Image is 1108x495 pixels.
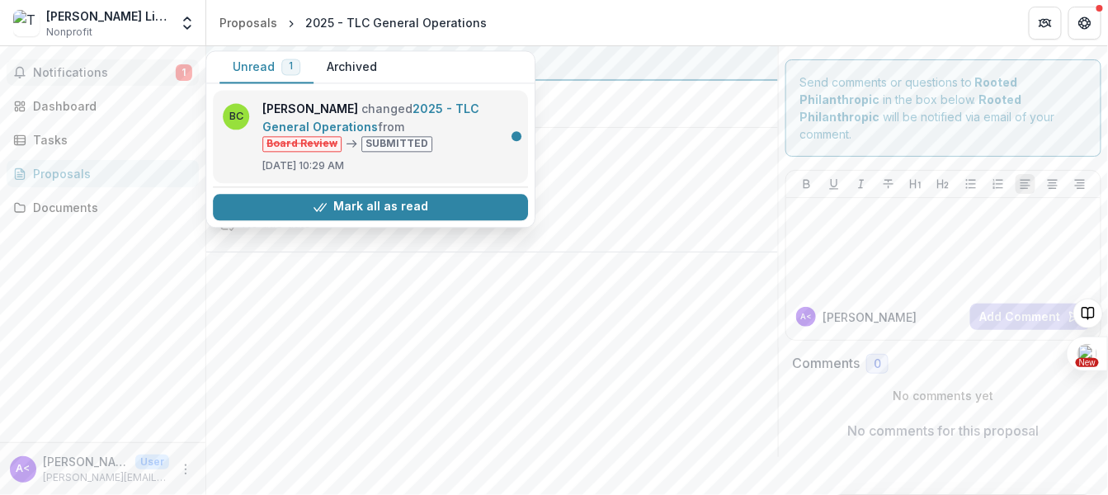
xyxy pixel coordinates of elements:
[33,165,186,182] div: Proposals
[1043,174,1063,194] button: Align Center
[933,174,953,194] button: Heading 2
[961,174,981,194] button: Bullet List
[1068,7,1101,40] button: Get Help
[13,10,40,36] img: Theresa Living Center
[1070,174,1090,194] button: Align Right
[874,357,881,371] span: 0
[33,66,176,80] span: Notifications
[33,97,186,115] div: Dashboard
[33,131,186,148] div: Tasks
[7,194,199,221] a: Documents
[219,14,277,31] div: Proposals
[970,304,1091,330] button: Add Comment
[7,126,199,153] a: Tasks
[219,51,314,83] button: Unread
[823,309,917,326] p: [PERSON_NAME]
[46,7,169,25] div: [PERSON_NAME] Living Center
[176,460,196,479] button: More
[314,51,390,83] button: Archived
[176,64,192,81] span: 1
[46,25,92,40] span: Nonprofit
[792,356,860,371] h2: Comments
[1029,7,1062,40] button: Partners
[1016,174,1035,194] button: Align Left
[7,59,199,86] button: Notifications1
[906,174,926,194] button: Heading 1
[7,92,199,120] a: Dashboard
[176,7,199,40] button: Open entity switcher
[988,174,1008,194] button: Ordered List
[824,174,844,194] button: Underline
[262,100,518,152] p: changed from
[7,160,199,187] a: Proposals
[262,101,479,134] a: 2025 - TLC General Operations
[785,59,1101,157] div: Send comments or questions to in the box below. will be notified via email of your comment.
[797,174,817,194] button: Bold
[17,464,31,474] div: Angie Hays <angie.hays@theresalivingcenter.org>
[213,194,528,220] button: Mark all as read
[43,470,169,485] p: [PERSON_NAME][EMAIL_ADDRESS][PERSON_NAME][DOMAIN_NAME]
[305,14,487,31] div: 2025 - TLC General Operations
[213,11,284,35] a: Proposals
[43,453,129,470] p: [PERSON_NAME] <[PERSON_NAME][EMAIL_ADDRESS][PERSON_NAME][DOMAIN_NAME]>
[879,174,898,194] button: Strike
[289,61,293,73] span: 1
[800,313,812,321] div: Angie Hays <angie.hays@theresalivingcenter.org>
[851,174,871,194] button: Italicize
[135,455,169,469] p: User
[792,387,1095,404] p: No comments yet
[848,421,1040,441] p: No comments for this proposal
[213,11,493,35] nav: breadcrumb
[33,199,186,216] div: Documents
